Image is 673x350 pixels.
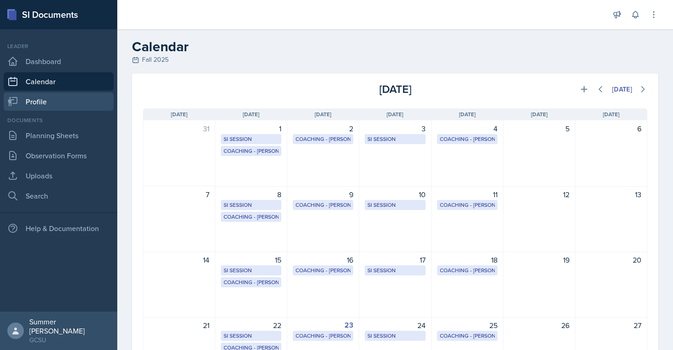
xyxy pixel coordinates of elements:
[603,110,619,118] span: [DATE]
[224,213,279,221] div: Coaching - [PERSON_NAME]
[29,317,110,335] div: Summer [PERSON_NAME]
[367,266,422,275] div: SI Session
[295,266,350,275] div: Coaching - [PERSON_NAME]
[149,123,209,134] div: 31
[149,189,209,200] div: 7
[224,278,279,286] div: Coaching - [PERSON_NAME]
[437,189,498,200] div: 11
[149,254,209,265] div: 14
[437,254,498,265] div: 18
[224,332,279,340] div: SI Session
[293,320,353,331] div: 23
[4,167,114,185] a: Uploads
[606,81,638,97] button: [DATE]
[367,332,422,340] div: SI Session
[365,189,425,200] div: 10
[4,146,114,165] a: Observation Forms
[4,126,114,145] a: Planning Sheets
[509,254,569,265] div: 19
[295,135,350,143] div: Coaching - [PERSON_NAME]
[4,72,114,91] a: Calendar
[509,123,569,134] div: 5
[221,254,281,265] div: 15
[440,266,495,275] div: Coaching - [PERSON_NAME]
[531,110,547,118] span: [DATE]
[581,320,641,331] div: 27
[365,123,425,134] div: 3
[437,320,498,331] div: 25
[612,86,632,93] div: [DATE]
[243,110,259,118] span: [DATE]
[311,81,479,97] div: [DATE]
[509,189,569,200] div: 12
[4,219,114,237] div: Help & Documentation
[459,110,476,118] span: [DATE]
[509,320,569,331] div: 26
[365,254,425,265] div: 17
[4,52,114,70] a: Dashboard
[4,42,114,50] div: Leader
[367,135,422,143] div: SI Session
[221,189,281,200] div: 8
[224,201,279,209] div: SI Session
[315,110,331,118] span: [DATE]
[224,147,279,155] div: Coaching - [PERSON_NAME]
[4,92,114,111] a: Profile
[295,201,350,209] div: Coaching - [PERSON_NAME]
[437,123,498,134] div: 4
[293,123,353,134] div: 2
[440,201,495,209] div: Coaching - [PERSON_NAME]
[581,254,641,265] div: 20
[4,116,114,124] div: Documents
[132,55,658,65] div: Fall 2025
[221,320,281,331] div: 22
[224,135,279,143] div: SI Session
[4,187,114,205] a: Search
[293,254,353,265] div: 16
[440,332,495,340] div: Coaching - [PERSON_NAME]
[581,123,641,134] div: 6
[295,332,350,340] div: Coaching - [PERSON_NAME]
[581,189,641,200] div: 13
[132,38,658,55] h2: Calendar
[367,201,422,209] div: SI Session
[221,123,281,134] div: 1
[440,135,495,143] div: Coaching - [PERSON_NAME]
[365,320,425,331] div: 24
[149,320,209,331] div: 21
[293,189,353,200] div: 9
[29,335,110,345] div: GCSU
[171,110,187,118] span: [DATE]
[224,266,279,275] div: SI Session
[387,110,403,118] span: [DATE]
